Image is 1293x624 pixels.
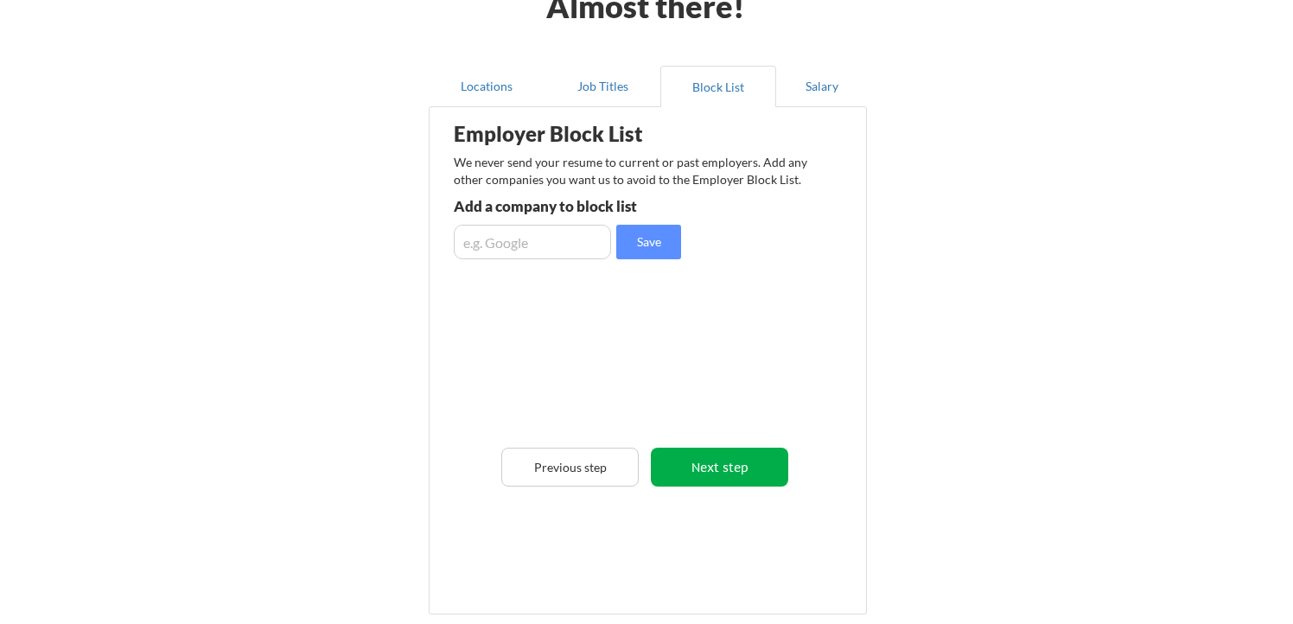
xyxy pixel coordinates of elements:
button: Previous step [501,448,639,487]
input: e.g. Google [454,225,611,259]
div: Add a company to block list [454,199,707,213]
button: Locations [429,66,545,107]
button: Block List [660,66,776,107]
button: Job Titles [545,66,660,107]
button: Next step [651,448,788,487]
div: Employer Block List [454,124,725,144]
button: Save [616,225,681,259]
button: Salary [776,66,867,107]
div: We never send your resume to current or past employers. Add any other companies you want us to av... [454,154,818,188]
